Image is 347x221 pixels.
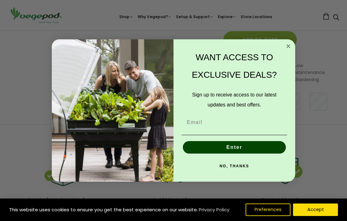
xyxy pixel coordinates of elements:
[285,42,292,50] button: Close dialog
[52,39,173,182] img: e9d03583-1bb1-490f-ad29-36751b3212ff.jpeg
[246,204,291,216] button: Preferences
[293,204,338,216] button: Accept
[198,204,230,215] a: Privacy Policy (opens in a new tab)
[182,116,287,129] input: Email
[192,52,277,80] span: WANT ACCESS TO EXCLUSIVE DEALS?
[192,92,276,107] span: Sign up to receive access to our latest updates and best offers.
[9,206,198,213] span: This website uses cookies to ensure you get the best experience on our website.
[182,160,287,172] button: NO, THANKS
[183,141,286,154] button: Enter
